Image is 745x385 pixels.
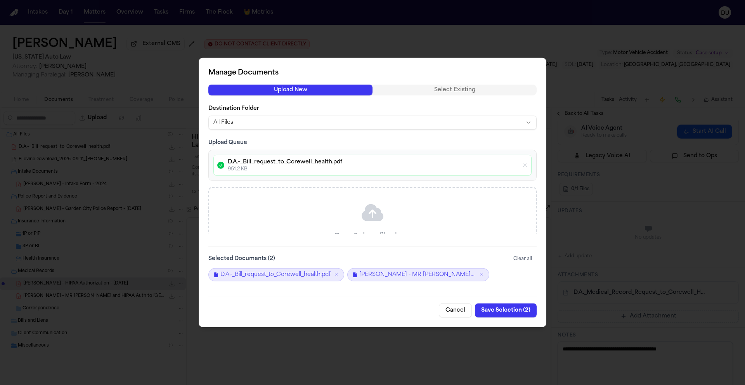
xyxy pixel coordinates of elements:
button: Clear all [509,253,537,265]
p: Drag & drop files here [334,231,411,242]
button: Remove D.A.-_Bill_request_to_Corewell_health.pdf [334,272,339,277]
label: Selected Documents ( 2 ) [208,255,275,263]
p: 951.2 KB [228,166,519,172]
label: Destination Folder [208,105,537,113]
button: Upload New [208,85,372,95]
button: Cancel [439,303,472,317]
span: [PERSON_NAME] - MR [PERSON_NAME] and HIPAA Auth to [GEOGRAPHIC_DATA][PERSON_NAME] - [DATE] and [D... [359,271,476,279]
p: D.A.-_Bill_request_to_Corewell_health.pdf [228,158,519,166]
h3: Upload Queue [208,139,537,147]
h2: Manage Documents [208,68,537,78]
button: Select Existing [372,85,537,95]
button: Save Selection (2) [475,303,537,317]
button: Remove D. Adams - MR Request and HIPAA Auth to Corewell Health Wayne Hospital - 8.26.25 and 9.19.25 [479,272,484,277]
span: D.A.-_Bill_request_to_Corewell_health.pdf [220,271,331,279]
